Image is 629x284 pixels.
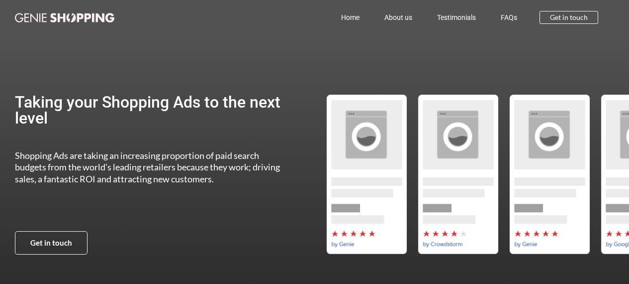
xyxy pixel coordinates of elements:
div: by-crowdstorm [412,95,504,254]
a: Testimonials [425,6,488,29]
h2: Taking your Shopping Ads to the next level [15,94,286,126]
a: Get in touch [15,231,88,255]
div: 3 / 5 [504,95,595,254]
span: Get in touch [550,14,588,21]
a: About us [372,6,425,29]
a: Get in touch [539,11,598,24]
a: FAQs [488,6,530,29]
a: Home [329,6,372,29]
div: by-genie [504,95,595,254]
div: 1 / 5 [321,95,412,254]
nav: Menu [156,6,529,29]
img: genie-shopping-logo [15,13,114,22]
div: by-genie [321,95,412,254]
span: Shopping Ads are taking an increasing proportion of paid search budgets from the world’s leading ... [15,150,280,184]
span: Get in touch [30,239,72,247]
div: 2 / 5 [412,95,504,254]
